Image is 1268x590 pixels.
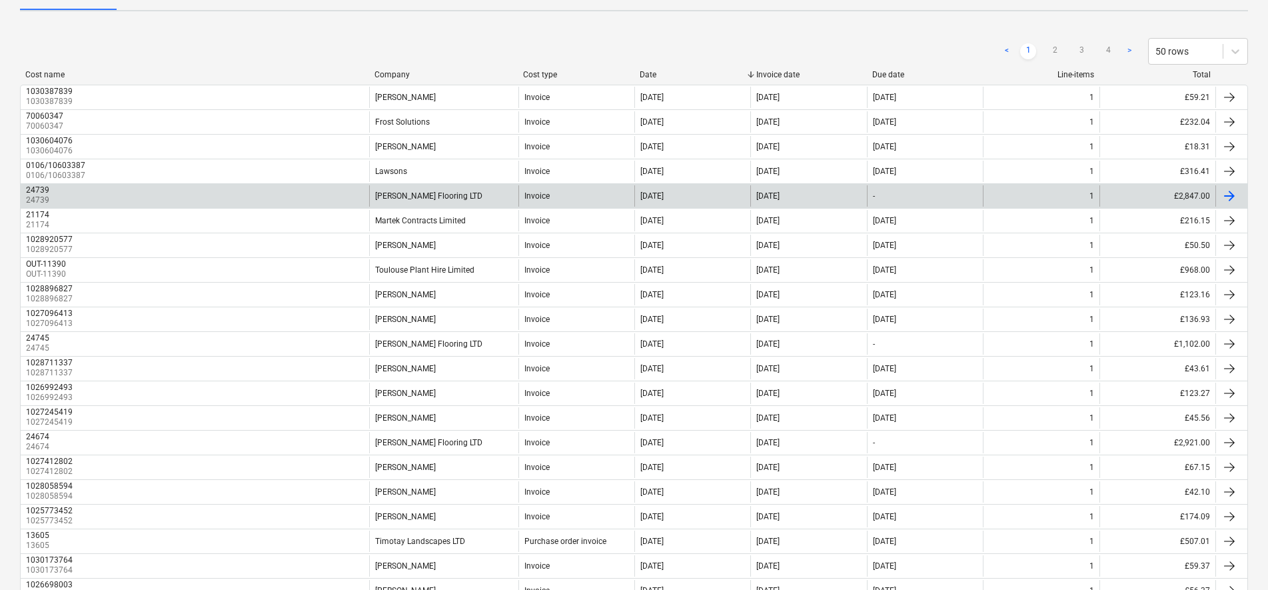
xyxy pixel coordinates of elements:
div: £59.37 [1099,555,1215,577]
div: [DATE] [640,561,664,571]
div: £507.01 [1099,531,1215,552]
div: Invoice [524,315,550,324]
div: Invoice [524,413,550,423]
div: 1 [1089,537,1094,546]
p: 21174 [26,219,52,231]
div: 1030604076 [26,136,73,145]
div: Invoice [524,364,550,373]
div: [DATE] [873,241,896,250]
div: [DATE] [756,438,780,447]
div: £50.50 [1099,235,1215,256]
div: [PERSON_NAME] [375,290,436,299]
div: 1028058594 [26,481,73,491]
div: £123.16 [1099,284,1215,305]
div: [DATE] [756,265,780,275]
div: [DATE] [640,364,664,373]
div: Invoice [524,339,550,349]
div: Invoice [524,290,550,299]
div: 1 [1089,364,1094,373]
div: [DATE] [640,438,664,447]
div: 13605 [26,531,49,540]
p: 24674 [26,441,52,453]
div: [DATE] [640,463,664,472]
div: 1 [1089,561,1094,571]
div: [DATE] [756,290,780,299]
div: Lawsons [375,167,407,176]
div: [DATE] [640,93,664,102]
div: Cost name [25,70,364,79]
div: 1025773452 [26,506,73,515]
div: Invoice [524,512,550,521]
div: Invoice [524,216,550,225]
div: [DATE] [756,413,780,423]
div: [DATE] [640,241,664,250]
div: 1027096413 [26,309,73,318]
div: Frost Solutions [375,117,430,127]
div: [DATE] [873,537,896,546]
div: Invoice [524,463,550,472]
div: Timotay Landscapes LTD [375,537,465,546]
div: [PERSON_NAME] [375,463,436,472]
div: 1028711337 [26,358,73,367]
div: [DATE] [640,413,664,423]
div: [DATE] [873,167,896,176]
div: £232.04 [1099,111,1215,133]
div: 1027412802 [26,457,73,466]
div: £45.56 [1099,407,1215,429]
div: Invoice [524,265,550,275]
div: 1026992493 [26,383,73,392]
div: 1 [1089,117,1094,127]
div: [DATE] [640,117,664,127]
div: [DATE] [756,389,780,398]
div: Cost type [523,70,629,79]
div: Martek Contracts Limited [375,216,466,225]
div: [DATE] [873,290,896,299]
div: [DATE] [756,537,780,546]
div: [PERSON_NAME] [375,142,436,151]
div: [DATE] [640,315,664,324]
div: £2,847.00 [1099,185,1215,207]
a: Previous page [999,43,1015,59]
div: [DATE] [756,339,780,349]
div: Invoice [524,561,550,571]
div: 24745 [26,333,49,343]
a: Next page [1121,43,1137,59]
div: [DATE] [873,265,896,275]
div: Invoice [524,438,550,447]
div: [PERSON_NAME] Flooring LTD [375,339,482,349]
div: [DATE] [873,512,896,521]
div: 1027245419 [26,407,73,417]
div: 1 [1089,487,1094,497]
a: Page 4 [1100,43,1116,59]
div: [DATE] [873,364,896,373]
div: [DATE] [756,315,780,324]
div: [DATE] [756,463,780,472]
div: £316.41 [1099,161,1215,182]
p: 24739 [26,195,52,206]
div: [PERSON_NAME] [375,389,436,398]
div: - [873,438,875,447]
div: [DATE] [640,191,664,201]
div: 21174 [26,210,49,219]
div: 1 [1089,315,1094,324]
div: [DATE] [873,389,896,398]
div: £2,921.00 [1099,432,1215,453]
div: [DATE] [756,216,780,225]
div: - [873,191,875,201]
div: [DATE] [640,487,664,497]
div: [DATE] [640,290,664,299]
div: [DATE] [756,117,780,127]
div: [DATE] [873,463,896,472]
div: [DATE] [756,487,780,497]
div: [DATE] [640,389,664,398]
div: [DATE] [640,537,664,546]
p: 1030387839 [26,96,75,107]
div: [DATE] [756,241,780,250]
div: 1 [1089,241,1094,250]
a: Page 1 is your current page [1020,43,1036,59]
p: 13605 [26,540,52,551]
div: £136.93 [1099,309,1215,330]
div: Invoice [524,241,550,250]
div: Invoice [524,191,550,201]
div: 1 [1089,265,1094,275]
